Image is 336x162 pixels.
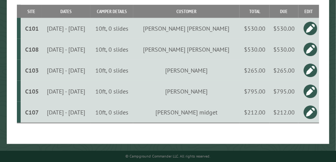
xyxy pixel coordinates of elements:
[133,60,240,81] td: [PERSON_NAME]
[270,39,298,60] td: $530.00
[90,102,133,123] td: 10ft, 0 slides
[270,60,298,81] td: $265.00
[43,88,90,95] div: [DATE] - [DATE]
[43,108,90,116] div: [DATE] - [DATE]
[43,46,90,53] div: [DATE] - [DATE]
[240,102,270,123] td: $212.00
[126,154,211,159] small: © Campground Commander LLC. All rights reserved.
[90,60,133,81] td: 10ft, 0 slides
[24,46,41,53] div: C108
[21,5,42,18] th: Site
[90,5,133,18] th: Camper Details
[133,39,240,60] td: [PERSON_NAME] [PERSON_NAME]
[270,18,298,39] td: $530.00
[240,60,270,81] td: $265.00
[90,39,133,60] td: 10ft, 0 slides
[43,25,90,32] div: [DATE] - [DATE]
[24,67,41,74] div: C103
[42,5,90,18] th: Dates
[240,18,270,39] td: $530.00
[240,81,270,102] td: $795.00
[24,25,41,32] div: C101
[133,102,240,123] td: [PERSON_NAME] midget
[298,5,319,18] th: Edit
[240,5,270,18] th: Total
[133,81,240,102] td: [PERSON_NAME]
[24,88,41,95] div: C105
[90,18,133,39] td: 10ft, 0 slides
[240,39,270,60] td: $530.00
[24,108,41,116] div: C107
[90,81,133,102] td: 10ft, 0 slides
[270,5,298,18] th: Due
[270,102,298,123] td: $212.00
[43,67,90,74] div: [DATE] - [DATE]
[133,18,240,39] td: [PERSON_NAME] [PERSON_NAME]
[133,5,240,18] th: Customer
[270,81,298,102] td: $795.00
